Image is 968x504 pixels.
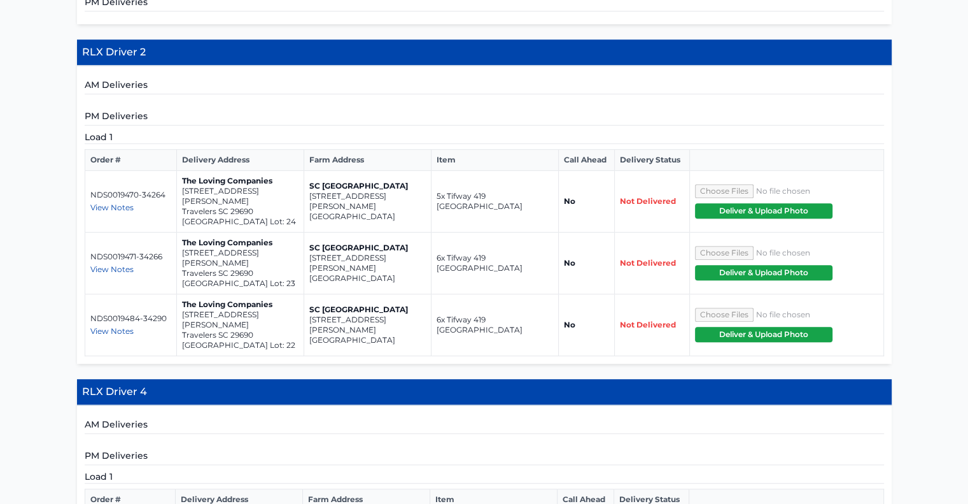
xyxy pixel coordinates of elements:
[309,243,426,253] p: SC [GEOGRAPHIC_DATA]
[90,252,171,262] p: NDS0019471-34266
[85,110,884,126] h5: PM Deliveries
[558,150,614,171] th: Call Ahead
[182,310,298,330] p: [STREET_ADDRESS][PERSON_NAME]
[620,320,676,329] span: Not Delivered
[77,379,892,405] h4: RLX Driver 4
[182,217,298,227] p: [GEOGRAPHIC_DATA] Lot: 24
[182,278,298,289] p: [GEOGRAPHIC_DATA] Lot: 23
[431,150,558,171] th: Item
[182,248,298,268] p: [STREET_ADDRESS][PERSON_NAME]
[85,78,884,94] h5: AM Deliveries
[182,238,298,248] p: The Loving Companies
[182,186,298,206] p: [STREET_ADDRESS][PERSON_NAME]
[85,131,884,144] h5: Load 1
[85,418,884,434] h5: AM Deliveries
[309,273,426,284] p: [GEOGRAPHIC_DATA]
[695,265,832,280] button: Deliver & Upload Photo
[85,470,884,484] h5: Load 1
[695,327,832,342] button: Deliver & Upload Photo
[90,326,134,336] span: View Notes
[695,203,832,219] button: Deliver & Upload Photo
[309,335,426,345] p: [GEOGRAPHIC_DATA]
[85,150,176,171] th: Order #
[90,203,134,212] span: View Notes
[615,150,690,171] th: Delivery Status
[304,150,431,171] th: Farm Address
[176,150,304,171] th: Delivery Address
[309,181,426,191] p: SC [GEOGRAPHIC_DATA]
[309,212,426,222] p: [GEOGRAPHIC_DATA]
[309,315,426,335] p: [STREET_ADDRESS][PERSON_NAME]
[182,340,298,350] p: [GEOGRAPHIC_DATA] Lot: 22
[309,191,426,212] p: [STREET_ADDRESS][PERSON_NAME]
[309,305,426,315] p: SC [GEOGRAPHIC_DATA]
[182,330,298,340] p: Travelers SC 29690
[182,206,298,217] p: Travelers SC 29690
[564,258,575,268] strong: No
[431,233,558,294] td: 6x Tifway 419 [GEOGRAPHIC_DATA]
[620,196,676,206] span: Not Delivered
[85,449,884,465] h5: PM Deliveries
[564,196,575,206] strong: No
[182,176,298,186] p: The Loving Companies
[564,320,575,329] strong: No
[431,171,558,233] td: 5x Tifway 419 [GEOGRAPHIC_DATA]
[90,190,171,200] p: NDS0019470-34264
[431,294,558,356] td: 6x Tifway 419 [GEOGRAPHIC_DATA]
[309,253,426,273] p: [STREET_ADDRESS][PERSON_NAME]
[90,264,134,274] span: View Notes
[77,40,892,66] h4: RLX Driver 2
[182,268,298,278] p: Travelers SC 29690
[620,258,676,268] span: Not Delivered
[90,313,171,324] p: NDS0019484-34290
[182,299,298,310] p: The Loving Companies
